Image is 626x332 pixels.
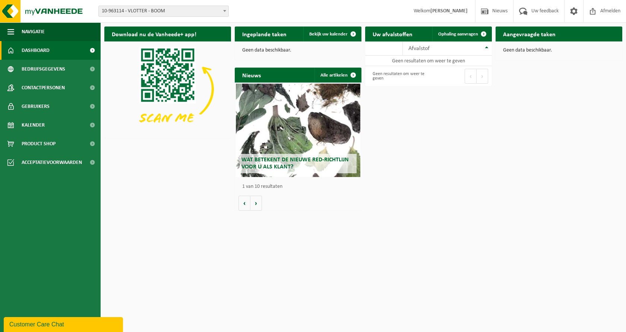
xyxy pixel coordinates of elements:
[22,22,45,41] span: Navigatie
[22,60,65,78] span: Bedrijfsgegevens
[309,32,348,37] span: Bekijk uw kalender
[369,68,425,84] div: Geen resultaten om weer te geven
[242,48,354,53] p: Geen data beschikbaar.
[99,6,228,16] span: 10-963114 - VLOTTER - BOOM
[4,316,124,332] iframe: chat widget
[365,27,420,41] h2: Uw afvalstoffen
[303,27,361,41] a: Bekijk uw kalender
[22,41,50,60] span: Dashboard
[238,196,250,211] button: Vorige
[22,116,45,134] span: Kalender
[465,69,477,84] button: Previous
[477,69,488,84] button: Next
[98,6,229,17] span: 10-963114 - VLOTTER - BOOM
[496,27,563,41] h2: Aangevraagde taken
[430,8,468,14] strong: [PERSON_NAME]
[235,27,294,41] h2: Ingeplande taken
[242,184,358,189] p: 1 van 10 resultaten
[22,78,65,97] span: Contactpersonen
[236,84,360,177] a: Wat betekent de nieuwe RED-richtlijn voor u als klant?
[438,32,478,37] span: Ophaling aanvragen
[22,97,50,116] span: Gebruikers
[314,68,361,83] a: Alle artikelen
[408,46,430,52] span: Afvalstof
[250,196,262,211] button: Volgende
[22,134,56,153] span: Product Shop
[104,27,204,41] h2: Download nu de Vanheede+ app!
[235,68,268,82] h2: Nieuws
[503,48,615,53] p: Geen data beschikbaar.
[104,41,231,137] img: Download de VHEPlus App
[432,27,491,41] a: Ophaling aanvragen
[241,157,349,170] span: Wat betekent de nieuwe RED-richtlijn voor u als klant?
[365,56,492,66] td: Geen resultaten om weer te geven
[22,153,82,172] span: Acceptatievoorwaarden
